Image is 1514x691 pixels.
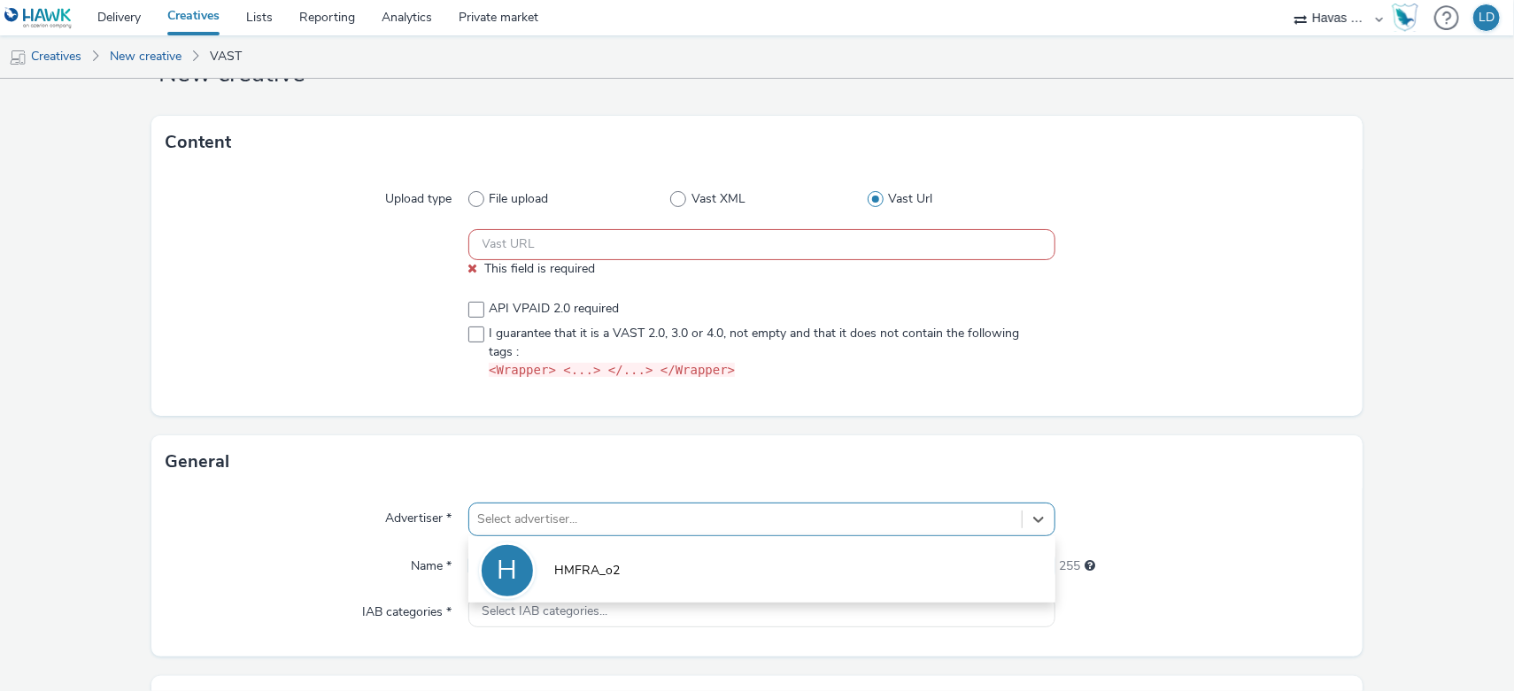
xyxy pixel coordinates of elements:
[489,363,735,377] code: <Wrapper> <...> </...> </Wrapper>
[379,183,460,208] label: Upload type
[489,325,1046,380] span: I guarantee that it is a VAST 2.0, 3.0 or 4.0, not empty and that it does not contain the followi...
[201,35,251,78] a: VAST
[165,129,231,156] h3: Content
[497,546,517,595] div: H
[9,49,27,66] img: mobile
[485,260,596,277] span: This field is required
[1392,4,1425,32] a: Hawk Academy
[691,190,745,208] span: Vast XML
[489,300,619,318] span: API VPAID 2.0 required
[1392,4,1418,32] img: Hawk Academy
[489,190,548,208] span: File upload
[379,503,460,527] label: Advertiser *
[1085,557,1096,575] div: Maximum 255 characters
[888,190,932,208] span: Vast Url
[405,550,460,575] label: Name *
[1479,4,1495,31] div: LD
[555,562,621,580] span: HMFRA_o2
[1060,557,1081,575] span: 255
[165,449,229,475] h3: General
[4,7,73,29] img: undefined Logo
[101,35,190,78] a: New creative
[483,604,608,619] span: Select IAB categories...
[356,596,460,621] label: IAB categories *
[468,229,1055,260] input: Vast URL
